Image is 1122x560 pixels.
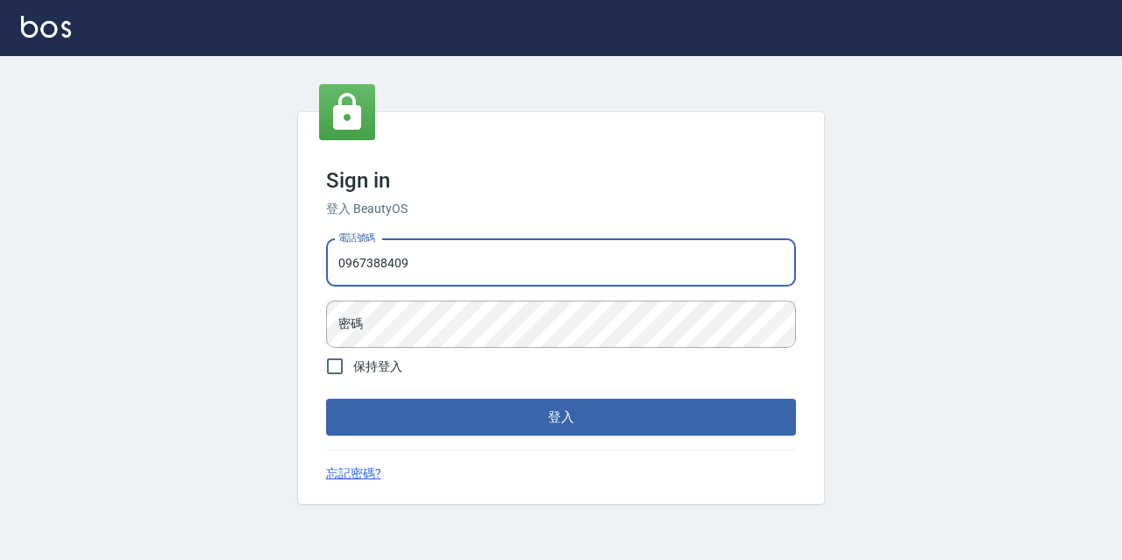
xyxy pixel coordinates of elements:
[326,464,381,483] a: 忘記密碼?
[326,200,796,218] h6: 登入 BeautyOS
[353,358,402,376] span: 保持登入
[326,399,796,436] button: 登入
[326,168,796,193] h3: Sign in
[338,231,375,245] label: 電話號碼
[21,16,71,38] img: Logo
